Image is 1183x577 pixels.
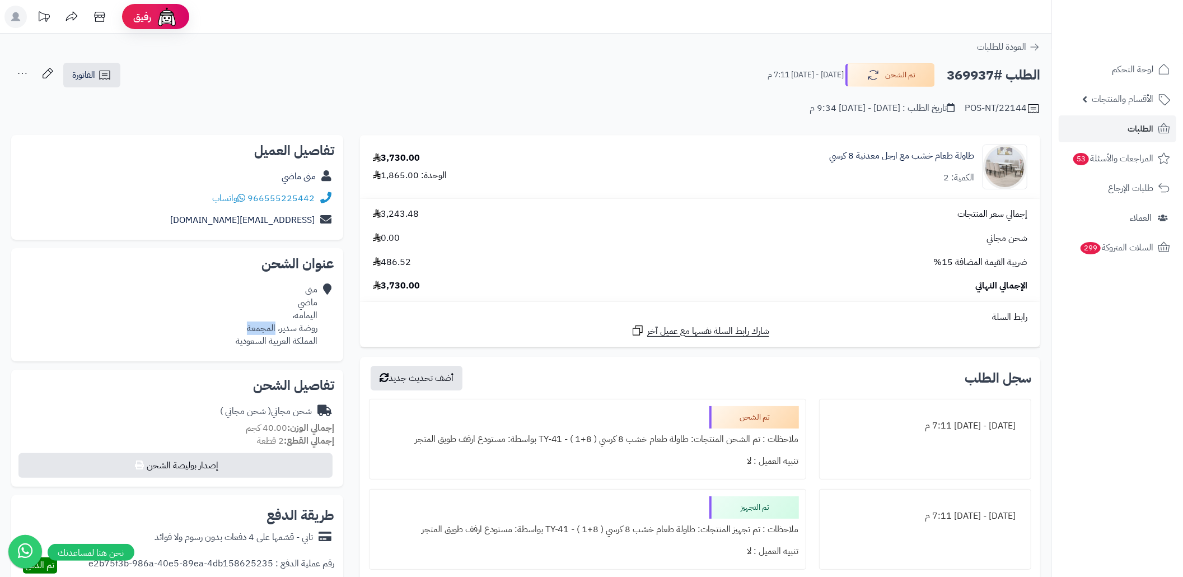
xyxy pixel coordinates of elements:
span: الفاتورة [72,68,95,82]
a: طلبات الإرجاع [1059,175,1176,202]
div: الوحدة: 1,865.00 [373,169,447,182]
div: تنبيه العميل : لا [376,450,799,472]
span: طلبات الإرجاع [1108,180,1153,196]
div: تابي - قسّمها على 4 دفعات بدون رسوم ولا فوائد [155,531,313,544]
h2: الطلب #369937 [947,64,1040,87]
a: السلات المتروكة299 [1059,234,1176,261]
span: الأقسام والمنتجات [1092,91,1153,107]
div: [DATE] - [DATE] 7:11 م [826,505,1024,527]
a: واتساب [212,192,245,205]
div: 3,730.00 [373,152,420,165]
small: [DATE] - [DATE] 7:11 م [768,69,844,81]
div: ملاحظات : تم الشحن المنتجات: طاولة طعام خشب 8 كرسي ( 8+1 ) - TY-41 بواسطة: مستودع ارفف طويق المتجر [376,429,799,450]
img: logo-2.png [1107,27,1172,51]
span: ( شحن مجاني ) [220,404,271,418]
strong: إجمالي القطع: [284,434,334,448]
span: 53 [1073,153,1089,165]
a: الفاتورة [63,63,120,87]
div: تم الشحن [709,406,799,429]
span: 0.00 [373,232,400,245]
a: طاولة طعام خشب مع ارجل معدنية 8 كرسي [829,150,974,162]
img: ai-face.png [156,6,178,28]
div: تنبيه العميل : لا [376,541,799,562]
button: أضف تحديث جديد [371,366,462,390]
span: شحن مجاني [986,232,1027,245]
small: 2 قطعة [257,434,334,448]
span: 3,243.48 [373,208,419,221]
a: تحديثات المنصة [30,6,58,31]
span: 3,730.00 [373,280,420,292]
small: 40.00 كجم [246,421,334,435]
span: الطلبات [1128,121,1153,137]
a: 966555225442 [247,192,315,205]
div: POS-NT/22144 [965,102,1040,115]
img: 1740950624-1-90x90.jpg [983,145,1027,189]
strong: إجمالي الوزن: [287,421,334,435]
span: العودة للطلبات [977,40,1026,54]
span: المراجعات والأسئلة [1072,151,1153,166]
div: [DATE] - [DATE] 7:11 م [826,415,1024,437]
h3: سجل الطلب [965,371,1031,385]
div: رابط السلة [364,311,1036,324]
span: الإجمالي النهائي [975,280,1027,292]
span: رفيق [133,10,151,24]
a: العودة للطلبات [977,40,1040,54]
span: 299 [1081,242,1101,254]
div: ملاحظات : تم تجهيز المنتجات: طاولة طعام خشب 8 كرسي ( 8+1 ) - TY-41 بواسطة: مستودع ارفف طويق المتجر [376,519,799,541]
div: تاريخ الطلب : [DATE] - [DATE] 9:34 م [810,102,955,115]
a: لوحة التحكم [1059,56,1176,83]
a: الطلبات [1059,115,1176,142]
span: 486.52 [373,256,411,269]
a: منى ماضي [282,170,316,183]
div: الكمية: 2 [943,171,974,184]
h2: طريقة الدفع [266,509,334,522]
span: السلات المتروكة [1079,240,1153,255]
span: إجمالي سعر المنتجات [957,208,1027,221]
div: شحن مجاني [220,405,312,418]
a: [EMAIL_ADDRESS][DOMAIN_NAME] [170,213,315,227]
button: تم الشحن [845,63,935,87]
button: إصدار بوليصة الشحن [18,453,333,478]
h2: تفاصيل العميل [20,144,334,157]
span: شارك رابط السلة نفسها مع عميل آخر [647,325,769,338]
div: منى ماضي اليمامه، روضة سدير، المجمعة المملكة العربية السعودية [236,283,317,347]
a: شارك رابط السلة نفسها مع عميل آخر [631,324,769,338]
span: العملاء [1130,210,1152,226]
span: ضريبة القيمة المضافة 15% [933,256,1027,269]
h2: عنوان الشحن [20,257,334,271]
a: العملاء [1059,204,1176,231]
h2: تفاصيل الشحن [20,379,334,392]
span: لوحة التحكم [1112,62,1153,77]
div: رقم عملية الدفع : e2b75f3b-986a-40e5-89ea-4db158625235 [88,557,334,574]
a: المراجعات والأسئلة53 [1059,145,1176,172]
div: تم التجهيز [709,496,799,519]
